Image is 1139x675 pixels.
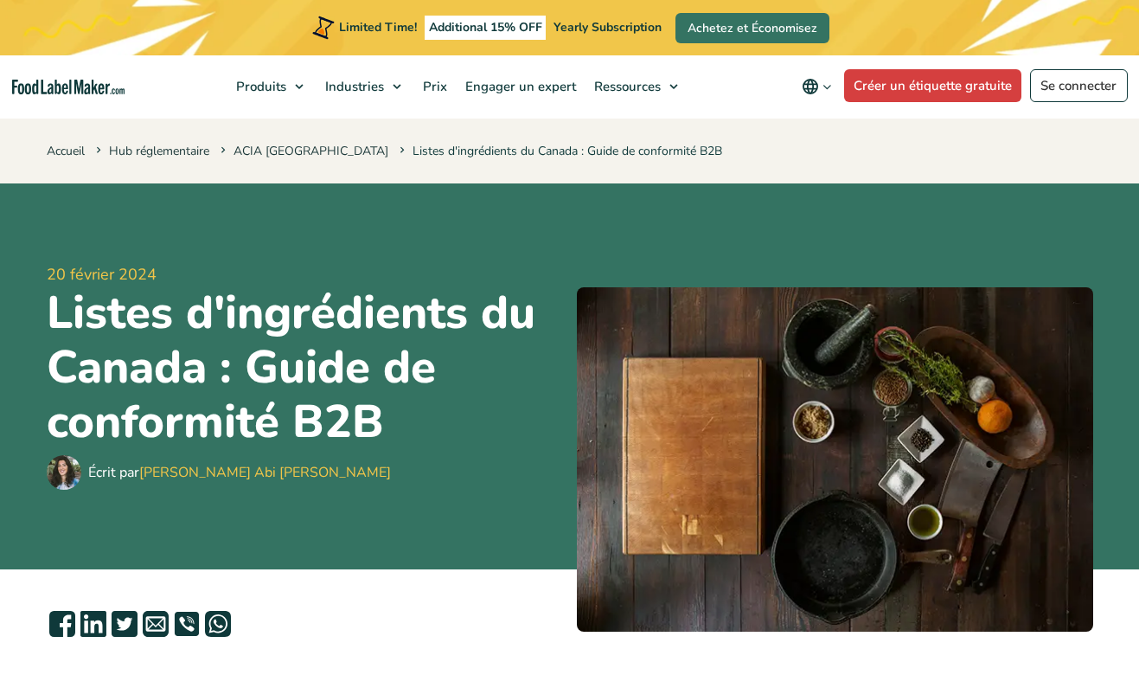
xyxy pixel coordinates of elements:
[227,55,312,118] a: Produits
[1030,69,1128,102] a: Se connecter
[418,78,449,95] span: Prix
[320,78,386,95] span: Industries
[47,263,563,286] span: 20 février 2024
[47,143,85,159] a: Accueil
[139,463,391,482] a: [PERSON_NAME] Abi [PERSON_NAME]
[844,69,1022,102] a: Créer un étiquette gratuite
[585,55,687,118] a: Ressources
[234,143,388,159] a: ACIA [GEOGRAPHIC_DATA]
[47,286,563,451] h1: Listes d'ingrédients du Canada : Guide de conformité B2B
[339,19,417,35] span: Limited Time!
[396,143,722,159] span: Listes d'ingrédients du Canada : Guide de conformité B2B
[47,455,81,490] img: Maria Abi Hanna - Étiquetage alimentaire
[12,80,125,94] a: Food Label Maker homepage
[231,78,288,95] span: Produits
[589,78,662,95] span: Ressources
[675,13,829,43] a: Achetez et Économisez
[109,143,209,159] a: Hub réglementaire
[88,462,391,483] div: Écrit par
[554,19,662,35] span: Yearly Subscription
[414,55,452,118] a: Prix
[790,69,844,104] button: Change language
[425,16,547,40] span: Additional 15% OFF
[460,78,578,95] span: Engager un expert
[457,55,581,118] a: Engager un expert
[317,55,410,118] a: Industries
